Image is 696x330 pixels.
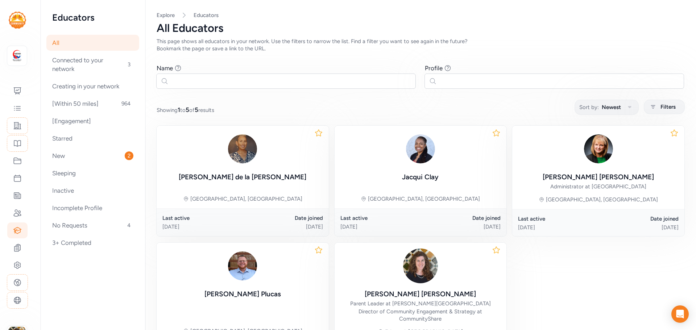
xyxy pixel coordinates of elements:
[550,183,646,190] div: Administrator at [GEOGRAPHIC_DATA]
[157,64,173,72] div: Name
[420,214,501,222] div: Date joined
[543,172,654,182] div: [PERSON_NAME] [PERSON_NAME]
[225,131,260,166] img: 8a6JJmD8SUGF8GQl3COs
[225,248,260,283] img: m6ddw7RrQUOwAd8T4QXU
[125,60,133,69] span: 3
[660,103,676,111] span: Filters
[157,12,684,19] nav: Breadcrumb
[190,195,302,202] div: [GEOGRAPHIC_DATA], [GEOGRAPHIC_DATA]
[204,289,281,299] div: [PERSON_NAME] Plucas
[598,224,679,231] div: [DATE]
[365,289,476,299] div: [PERSON_NAME] [PERSON_NAME]
[243,223,323,230] div: [DATE]
[46,200,139,216] div: Incomplete Profile
[46,165,139,181] div: Sleeping
[46,235,139,251] div: 3+ Completed
[46,96,139,112] div: [Within 50 miles]
[403,131,438,166] img: xYkPNmvRDyXe4LGA9D4Y
[46,52,139,77] div: Connected to your network
[157,22,684,35] div: All Educators
[157,105,214,114] span: Showing to of results
[340,223,420,230] div: [DATE]
[194,12,219,19] a: Educators
[420,223,501,230] div: [DATE]
[350,300,491,307] div: Parent Leader at [PERSON_NAME][GEOGRAPHIC_DATA]
[46,183,139,199] div: Inactive
[598,215,679,222] div: Date joined
[368,195,480,202] div: [GEOGRAPHIC_DATA], [GEOGRAPHIC_DATA]
[46,217,139,233] div: No Requests
[125,151,133,160] span: 2
[186,106,189,113] span: 5
[124,221,133,230] span: 4
[243,214,323,222] div: Date joined
[195,106,198,113] span: 5
[179,172,306,182] div: [PERSON_NAME] de la [PERSON_NAME]
[340,308,501,322] div: Director of Community Engagement & Strategy at CommunityShare
[46,35,139,51] div: All
[546,196,658,203] div: [GEOGRAPHIC_DATA], [GEOGRAPHIC_DATA]
[46,113,139,129] div: [Engagement]
[579,103,599,112] span: Sort by:
[403,248,438,283] img: xHGhUblRSFqCpjepzwsd
[575,100,639,115] button: Sort by:Newest
[425,64,443,72] div: Profile
[178,106,180,113] span: 1
[157,38,481,52] div: This page shows all educators in your network. Use the filters to narrow the list. Find a filter ...
[162,223,243,230] div: [DATE]
[157,12,175,18] a: Explore
[46,78,139,94] div: Creating in your network
[402,172,439,182] div: Jacqui Clay
[340,214,420,222] div: Last active
[46,130,139,146] div: Starred
[518,215,598,222] div: Last active
[52,12,133,23] h2: Educators
[581,131,616,166] img: U2M8sWroTKa7syah1IIZ
[162,214,243,222] div: Last active
[9,12,26,29] img: logo
[671,305,689,323] div: Open Intercom Messenger
[119,99,133,108] span: 964
[602,103,621,112] span: Newest
[518,224,598,231] div: [DATE]
[46,148,139,164] div: New
[9,48,25,64] img: logo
